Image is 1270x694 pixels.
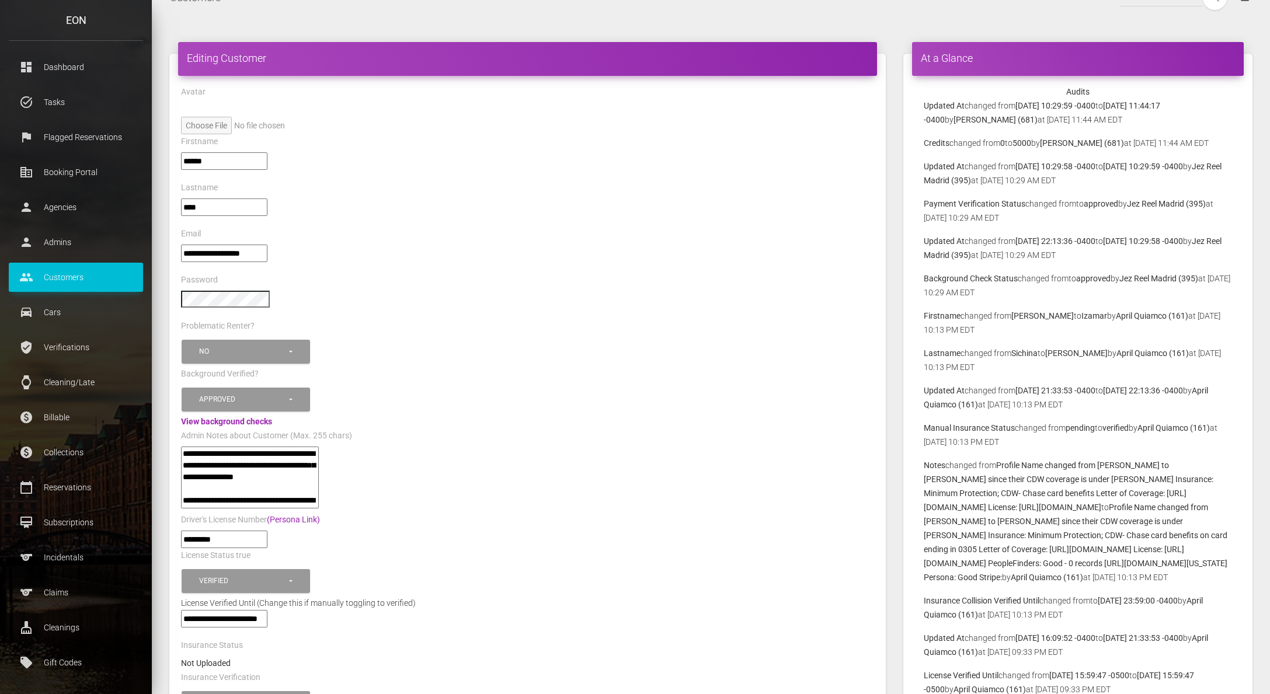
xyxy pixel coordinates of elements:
[18,444,134,461] p: Collections
[1103,236,1183,246] b: [DATE] 10:29:58 -0400
[924,271,1232,299] p: changed from to by at [DATE] 10:29 AM EDT
[1084,199,1118,208] b: approved
[954,115,1038,124] b: [PERSON_NAME] (681)
[181,136,218,148] label: Firstname
[924,461,945,470] b: Notes
[924,383,1232,411] p: changed from to by at [DATE] 10:13 PM EDT
[199,347,287,357] div: No
[924,138,949,148] b: Credits
[181,640,243,651] label: Insurance Status
[1127,199,1206,208] b: Jez Reel Madrid (395)
[924,309,1232,337] p: changed from to by at [DATE] 10:13 PM EDT
[9,613,143,642] a: cleaning_services Cleanings
[181,430,352,442] label: Admin Notes about Customer (Max. 255 chars)
[18,58,134,76] p: Dashboard
[1103,386,1183,395] b: [DATE] 22:13:36 -0400
[924,348,961,358] b: Lastname
[1040,138,1124,148] b: [PERSON_NAME] (681)
[9,158,143,187] a: corporate_fare Booking Portal
[9,263,143,292] a: people Customers
[924,101,965,110] b: Updated At
[187,51,868,65] h4: Editing Customer
[1012,138,1031,148] b: 5000
[18,479,134,496] p: Reservations
[182,569,310,593] button: Verified
[18,409,134,426] p: Billable
[1015,236,1095,246] b: [DATE] 22:13:36 -0400
[181,550,250,562] label: License Status true
[199,395,287,404] div: Approved
[9,508,143,537] a: card_membership Subscriptions
[924,311,961,320] b: Firstname
[182,340,310,364] button: No
[924,596,1039,605] b: Insurance Collision Verified Until
[9,438,143,467] a: paid Collections
[199,576,287,586] div: Verified
[1076,274,1111,283] b: approved
[18,584,134,601] p: Claims
[9,228,143,257] a: person Admins
[9,333,143,362] a: verified_user Verifications
[924,346,1232,374] p: changed from to by at [DATE] 10:13 PM EDT
[1103,162,1183,171] b: [DATE] 10:29:59 -0400
[924,99,1232,127] p: changed from to by at [DATE] 11:44 AM EDT
[9,543,143,572] a: sports Incidentals
[18,128,134,146] p: Flagged Reservations
[1045,348,1108,358] b: [PERSON_NAME]
[181,368,259,380] label: Background Verified?
[9,403,143,432] a: paid Billable
[1116,311,1188,320] b: April Quiamco (161)
[181,320,255,332] label: Problematic Renter?
[9,123,143,152] a: flag Flagged Reservations
[18,304,134,321] p: Cars
[18,374,134,391] p: Cleaning/Late
[18,233,134,251] p: Admins
[181,274,218,286] label: Password
[921,51,1235,65] h4: At a Glance
[924,199,1025,208] b: Payment Verification Status
[924,236,965,246] b: Updated At
[182,388,310,411] button: Approved
[18,549,134,566] p: Incidentals
[18,198,134,216] p: Agencies
[181,658,231,668] strong: Not Uploaded
[1015,386,1095,395] b: [DATE] 21:33:53 -0400
[1137,423,1210,433] b: April Quiamco (161)
[924,594,1232,622] p: changed from to by at [DATE] 10:13 PM EDT
[267,515,320,524] a: (Persona Link)
[924,633,965,643] b: Updated At
[924,159,1232,187] p: changed from to by at [DATE] 10:29 AM EDT
[1015,101,1095,110] b: [DATE] 10:29:59 -0400
[9,648,143,677] a: local_offer Gift Codes
[1011,311,1074,320] b: [PERSON_NAME]
[181,86,206,98] label: Avatar
[181,417,272,426] a: View background checks
[924,234,1232,262] p: changed from to by at [DATE] 10:29 AM EDT
[1011,573,1083,582] b: April Quiamco (161)
[1015,162,1095,171] b: [DATE] 10:29:58 -0400
[1066,87,1090,96] strong: Audits
[181,228,201,240] label: Email
[954,685,1026,694] b: April Quiamco (161)
[924,631,1232,659] p: changed from to by at [DATE] 09:33 PM EDT
[1011,348,1038,358] b: Sichina
[9,53,143,82] a: dashboard Dashboard
[924,136,1232,150] p: changed from to by at [DATE] 11:44 AM EDT
[9,368,143,397] a: watch Cleaning/Late
[181,514,320,526] label: Driver's License Number
[924,423,1015,433] b: Manual Insurance Status
[1103,633,1183,643] b: [DATE] 21:33:53 -0400
[924,421,1232,449] p: changed from to by at [DATE] 10:13 PM EDT
[18,268,134,286] p: Customers
[9,193,143,222] a: person Agencies
[924,162,965,171] b: Updated At
[1098,596,1178,605] b: [DATE] 23:59:00 -0400
[924,197,1232,225] p: changed from to by at [DATE] 10:29 AM EDT
[1081,311,1107,320] b: Izamar
[1066,423,1095,433] b: pending
[1049,671,1129,680] b: [DATE] 15:59:47 -0500
[18,514,134,531] p: Subscriptions
[924,671,998,680] b: License Verified Until
[1119,274,1198,283] b: Jez Reel Madrid (395)
[9,473,143,502] a: calendar_today Reservations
